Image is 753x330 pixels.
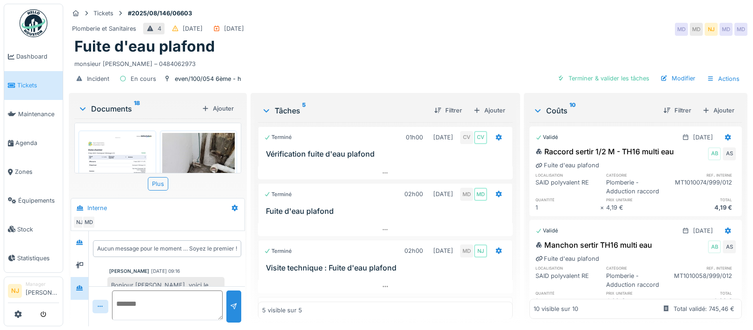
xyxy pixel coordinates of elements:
[4,215,63,244] a: Stock
[460,244,473,257] div: MD
[569,105,576,116] sup: 10
[266,150,508,158] h3: Vérification fuite d'eau plafond
[264,133,292,141] div: Terminé
[703,72,744,86] div: Actions
[15,167,59,176] span: Zones
[671,297,736,305] div: 4,28 €
[606,197,671,203] h6: prix unitaire
[460,131,473,144] div: CV
[4,100,63,129] a: Maintenance
[535,290,601,296] h6: quantité
[81,133,154,236] img: 0e6w2vb00104blsece2iz1ibhg38
[674,304,734,313] div: Total validé: 745,46 €
[671,290,736,296] h6: total
[535,161,599,170] div: Fuite d'eau plafond
[671,271,736,289] div: MT1010058/999/012
[17,81,59,90] span: Tickets
[224,24,244,33] div: [DATE]
[26,281,59,301] li: [PERSON_NAME]
[134,103,140,114] sup: 18
[262,306,302,315] div: 5 visible sur 5
[93,9,113,18] div: Tickets
[97,244,237,253] div: Aucun message pour le moment … Soyez le premier !
[460,188,473,201] div: MD
[16,52,59,61] span: Dashboard
[183,24,203,33] div: [DATE]
[18,196,59,205] span: Équipements
[474,188,487,201] div: MD
[469,104,509,117] div: Ajouter
[535,227,558,235] div: Validé
[151,268,180,275] div: [DATE] 09:16
[675,23,688,36] div: MD
[606,297,671,305] div: 4,28 €
[535,265,601,271] h6: localisation
[606,290,671,296] h6: prix unitaire
[606,178,671,196] div: Plomberie - Adduction raccord
[535,254,599,263] div: Fuite d'eau plafond
[26,281,59,288] div: Manager
[535,146,674,157] div: Raccord sertir 1/2 M - TH16 multi eau
[433,246,453,255] div: [DATE]
[535,239,652,251] div: Manchon sertir TH16 multi eau
[4,71,63,100] a: Tickets
[74,38,215,55] h1: Fuite d'eau plafond
[708,147,721,160] div: AB
[175,74,241,83] div: even/100/054 6ème - h
[708,240,721,253] div: AB
[264,247,292,255] div: Terminé
[4,186,63,215] a: Équipements
[606,271,671,289] div: Plomberie - Adduction raccord
[148,177,168,191] div: Plus
[162,133,235,230] img: 182xr7771hgnadgh9aemlb59gkk3
[723,240,736,253] div: AS
[534,304,578,313] div: 10 visible sur 10
[302,105,306,116] sup: 5
[20,9,47,37] img: Badge_color-CXgf-gQk.svg
[4,158,63,186] a: Zones
[606,172,671,178] h6: catégorie
[158,24,161,33] div: 4
[671,203,736,212] div: 4,19 €
[474,244,487,257] div: NJ
[264,191,292,198] div: Terminé
[535,271,601,289] div: SAID polyvalent RE
[433,190,453,198] div: [DATE]
[87,74,109,83] div: Incident
[671,265,736,271] h6: ref. interne
[690,23,703,36] div: MD
[535,133,558,141] div: Validé
[124,9,196,18] strong: #2025/08/146/06603
[705,23,718,36] div: NJ
[554,72,653,85] div: Terminer & valider les tâches
[693,133,713,142] div: [DATE]
[72,24,136,33] div: Plomberie et Sanitaires
[8,284,22,298] li: NJ
[8,281,59,303] a: NJ Manager[PERSON_NAME]
[657,72,699,85] div: Modifier
[671,172,736,178] h6: ref. interne
[15,139,59,147] span: Agenda
[430,104,466,117] div: Filtrer
[535,203,601,212] div: 1
[535,297,601,305] div: 1
[262,105,426,116] div: Tâches
[87,204,107,212] div: Interne
[266,264,508,272] h3: Visite technique : Fuite d'eau plafond
[74,56,742,68] div: monsieur [PERSON_NAME] – 0484062973
[18,110,59,119] span: Maintenance
[17,254,59,263] span: Statistiques
[600,297,606,305] div: ×
[723,147,736,160] div: AS
[404,190,423,198] div: 02h00
[4,129,63,158] a: Agenda
[533,105,656,116] div: Coûts
[606,265,671,271] h6: catégorie
[17,225,59,234] span: Stock
[82,216,95,229] div: MD
[266,207,508,216] h3: Fuite d'eau plafond
[406,133,423,142] div: 01h00
[198,102,238,115] div: Ajouter
[720,23,733,36] div: MD
[671,178,736,196] div: MT1010074/999/012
